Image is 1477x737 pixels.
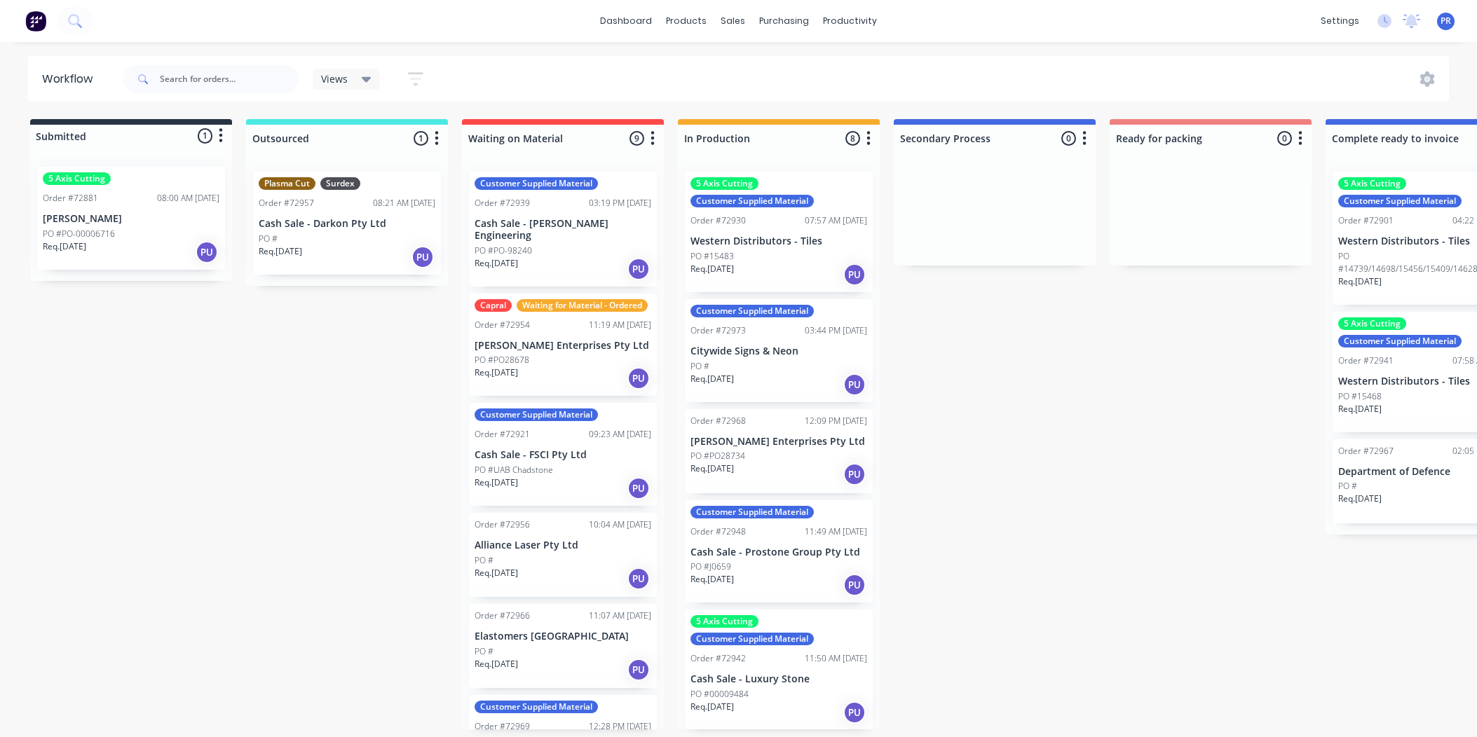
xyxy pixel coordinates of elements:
div: sales [714,11,752,32]
div: Customer Supplied Material [1338,195,1462,207]
div: 11:07 AM [DATE] [589,609,651,622]
p: Cash Sale - Luxury Stone [690,673,867,685]
div: 09:23 AM [DATE] [589,428,651,441]
p: PO #UAB Chadstone [475,464,553,476]
p: Citywide Signs & Neon [690,345,867,357]
div: 5 Axis CuttingOrder #7288108:00 AM [DATE][PERSON_NAME]PO #PO-00006716Req.[DATE]PU [37,167,225,270]
div: Order #72957 [259,197,314,209]
p: Req. [DATE] [1338,493,1382,505]
p: Cash Sale - [PERSON_NAME] Engineering [475,218,651,242]
div: 11:50 AM [DATE] [805,652,867,665]
div: Order #72968 [690,415,746,427]
div: purchasing [752,11,816,32]
p: PO # [690,360,709,373]
div: Customer Supplied MaterialOrder #7294811:49 AM [DATE]Cash Sale - Prostone Group Pty LtdPO #J0659R... [685,500,873,603]
div: Order #72942 [690,652,746,665]
div: PU [843,574,866,596]
p: Req. [DATE] [475,257,518,270]
p: PO #00009484 [690,688,749,701]
span: PR [1441,15,1451,27]
div: PU [627,567,650,590]
div: 03:44 PM [DATE] [805,324,867,337]
div: PU [627,659,650,681]
p: PO #PO28678 [475,354,529,366]
p: Req. [DATE] [475,567,518,579]
p: Elastomers [GEOGRAPHIC_DATA] [475,631,651,642]
div: productivity [816,11,884,32]
div: 5 Axis CuttingCustomer Supplied MaterialOrder #7293007:57 AM [DATE]Western Distributors - TilesPO... [685,172,873,292]
p: Req. [DATE] [475,658,518,670]
a: dashboard [593,11,659,32]
p: Cash Sale - FSCI Pty Ltd [475,449,651,461]
div: Order #72901 [1338,214,1394,227]
div: PU [843,263,866,286]
p: [PERSON_NAME] Enterprises Pty Ltd [690,436,867,448]
p: Req. [DATE] [690,573,734,586]
div: Plasma Cut [259,177,315,190]
div: Order #72939 [475,197,530,209]
div: PU [843,463,866,485]
div: 5 Axis Cutting [1338,317,1406,330]
div: 11:19 AM [DATE] [589,319,651,331]
p: PO #15483 [690,250,734,263]
div: 03:19 PM [DATE] [589,197,651,209]
p: PO #PO28734 [690,450,745,462]
div: Order #7296812:09 PM [DATE][PERSON_NAME] Enterprises Pty LtdPO #PO28734Req.[DATE]PU [685,409,873,493]
input: Search for orders... [160,65,299,93]
div: Customer Supplied MaterialOrder #7297303:44 PM [DATE]Citywide Signs & NeonPO #Req.[DATE]PU [685,299,873,402]
p: Req. [DATE] [475,476,518,489]
div: Customer Supplied Material [690,195,814,207]
div: Order #7296611:07 AM [DATE]Elastomers [GEOGRAPHIC_DATA]PO #Req.[DATE]PU [469,604,657,688]
p: Req. [DATE] [690,263,734,275]
p: [PERSON_NAME] Enterprises Pty Ltd [475,340,651,352]
div: Order #72969 [475,720,530,733]
div: 5 Axis Cutting [43,172,111,185]
p: PO #PO-00006716 [43,228,115,240]
div: PU [627,258,650,280]
div: Capral [475,299,512,312]
p: Req. [DATE] [43,240,86,253]
div: Customer Supplied Material [690,305,814,317]
div: 5 Axis Cutting [1338,177,1406,190]
div: products [659,11,714,32]
div: Waiting for Material - Ordered [517,299,648,312]
div: settings [1314,11,1366,32]
p: Req. [DATE] [259,245,302,258]
p: [PERSON_NAME] [43,213,219,225]
div: Customer Supplied Material [475,701,598,713]
p: PO # [475,645,494,658]
p: PO # [259,233,278,245]
div: PU [843,373,866,396]
div: Order #72921 [475,428,530,441]
p: Req. [DATE] [475,366,518,379]
div: Order #72967 [1338,445,1394,457]
div: Order #72881 [43,192,98,205]
p: PO # [1338,480,1357,493]
div: 10:04 AM [DATE] [589,518,651,531]
div: 08:21 AM [DATE] [373,197,435,209]
img: Factory [25,11,46,32]
div: 12:09 PM [DATE] [805,415,867,427]
span: Views [321,71,348,86]
div: Plasma CutSurdexOrder #7295708:21 AM [DATE]Cash Sale - Darkon Pty LtdPO #Req.[DATE]PU [253,172,441,275]
div: Order #7295610:04 AM [DATE]Alliance Laser Pty LtdPO #Req.[DATE]PU [469,513,657,597]
div: Customer Supplied MaterialOrder #7292109:23 AM [DATE]Cash Sale - FSCI Pty LtdPO #UAB ChadstoneReq... [469,403,657,506]
div: Customer Supplied Material [690,506,814,518]
div: Order #72956 [475,518,530,531]
div: Customer Supplied Material [1338,335,1462,347]
div: Order #72941 [1338,354,1394,367]
div: Order #72954 [475,319,530,331]
div: PU [627,367,650,390]
div: 5 Axis Cutting [690,615,758,628]
p: Alliance Laser Pty Ltd [475,539,651,551]
div: PU [196,241,218,263]
div: Order #72973 [690,324,746,337]
div: 07:57 AM [DATE] [805,214,867,227]
p: PO #J0659 [690,560,731,573]
p: Req. [DATE] [1338,403,1382,415]
div: PU [411,246,434,268]
div: Customer Supplied MaterialOrder #7293903:19 PM [DATE]Cash Sale - [PERSON_NAME] EngineeringPO #PO-... [469,172,657,287]
div: CapralWaiting for Material - OrderedOrder #7295411:19 AM [DATE][PERSON_NAME] Enterprises Pty LtdP... [469,294,657,397]
p: Req. [DATE] [690,462,734,475]
div: 12:28 PM [DATE] [589,720,651,733]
